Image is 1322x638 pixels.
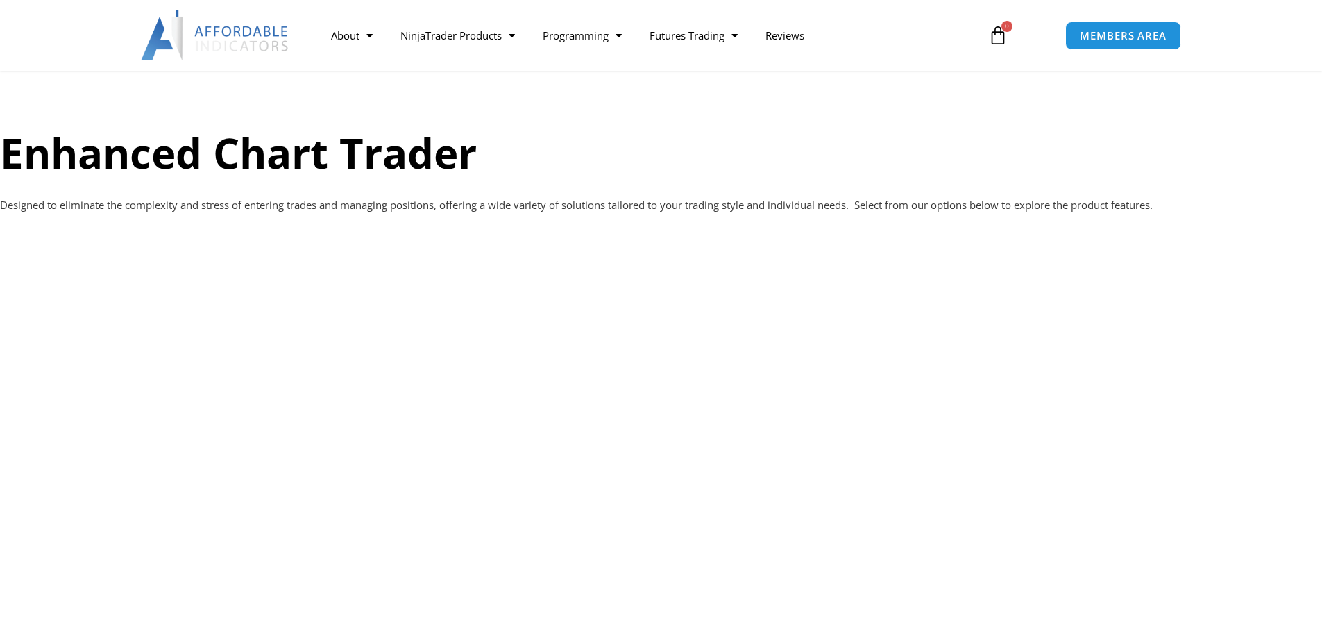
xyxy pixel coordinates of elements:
a: About [317,19,387,51]
a: NinjaTrader Products [387,19,529,51]
a: MEMBERS AREA [1065,22,1181,50]
nav: Menu [317,19,972,51]
a: 0 [967,15,1028,56]
span: MEMBERS AREA [1080,31,1167,41]
span: 0 [1001,21,1012,32]
a: Reviews [752,19,818,51]
a: Programming [529,19,636,51]
a: Futures Trading [636,19,752,51]
img: LogoAI | Affordable Indicators – NinjaTrader [141,10,290,60]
